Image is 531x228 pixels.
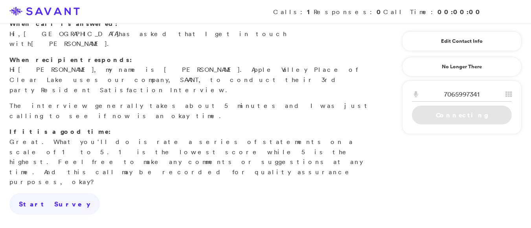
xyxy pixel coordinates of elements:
[9,193,100,215] a: Start Survey
[437,7,482,16] strong: 00:00:00
[377,7,383,16] strong: 0
[18,66,94,73] span: [PERSON_NAME]
[9,19,118,28] strong: When call is answered:
[9,101,372,121] p: The interview generally takes about 5 minutes and I was just calling to see if now is an okay time.
[9,19,372,49] p: Hi, has asked that I get in touch with .
[24,30,119,38] span: [GEOGRAPHIC_DATA]
[307,7,314,16] strong: 1
[9,55,132,64] strong: When recipient responds:
[402,57,522,77] a: No Longer There
[9,55,372,95] p: Hi , my name is [PERSON_NAME]. Apple Valley Place of Clear Lake uses our company, SAVANT, to cond...
[412,106,512,124] a: Connecting
[9,127,372,187] p: Great. What you'll do is rate a series of statements on a scale of 1 to 5. 1 is the lowest score ...
[412,35,512,47] a: Edit Contact Info
[31,40,107,47] span: [PERSON_NAME]
[9,127,111,136] strong: If it is a good time:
